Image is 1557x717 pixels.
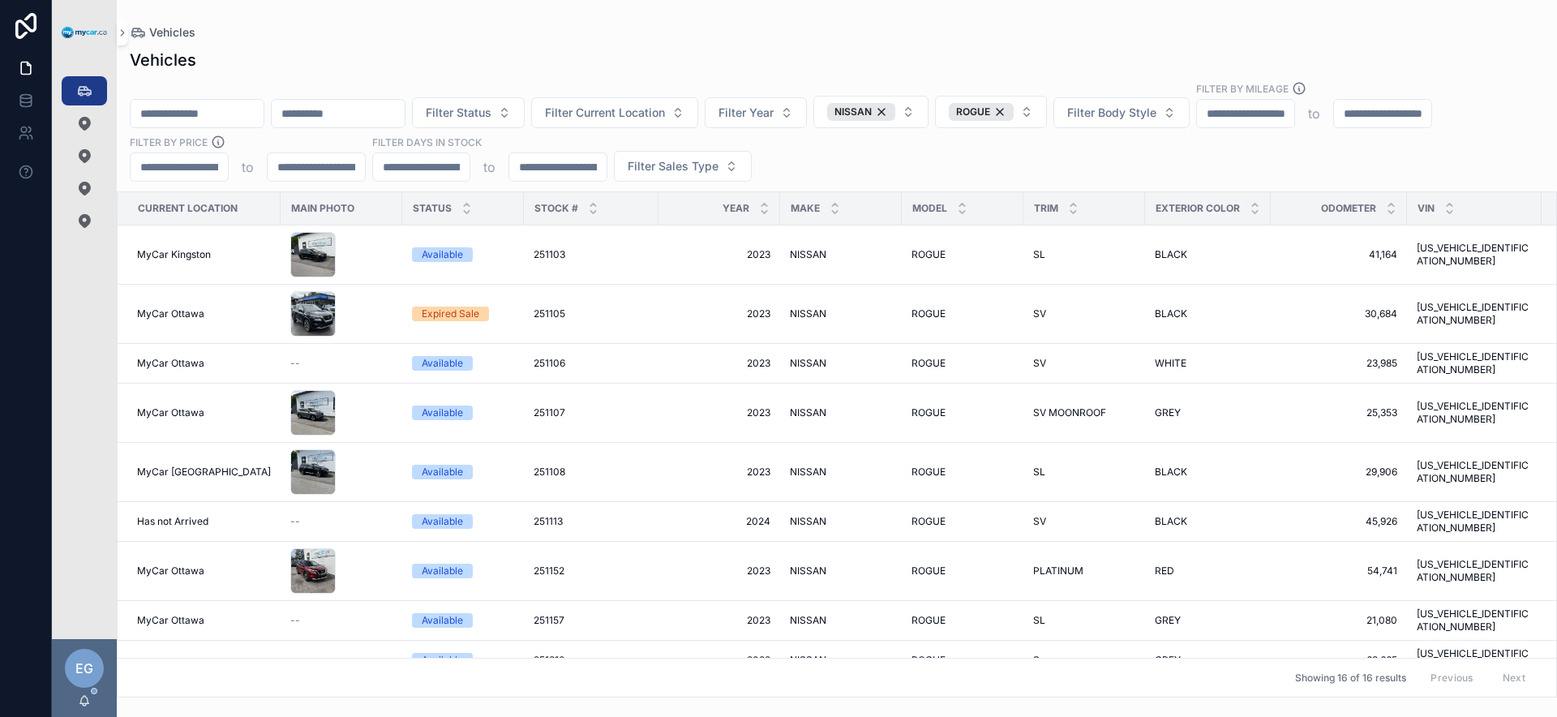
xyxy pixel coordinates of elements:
span: -- [290,515,300,528]
a: Available [412,653,514,668]
div: Available [422,653,463,668]
a: 251108 [534,466,649,479]
a: NISSAN [790,406,892,419]
span: 251152 [534,565,564,577]
span: 251210 [534,654,565,667]
a: SL [1033,466,1135,479]
a: NISSAN [790,466,892,479]
span: BLACK [1155,466,1187,479]
a: GREY [1155,406,1261,419]
a: MyCar Ottawa [137,565,271,577]
a: Available [412,406,514,420]
a: -- [290,654,392,667]
span: Main Photo [291,202,354,215]
a: SL [1033,614,1135,627]
span: GREY [1155,406,1181,419]
span: SL [1033,248,1045,261]
a: 54,741 [1280,565,1397,577]
span: 251107 [534,406,565,419]
span: Filter Sales Type [628,158,718,174]
a: ROGUE [911,614,1014,627]
span: Filter Year [718,105,774,121]
span: Vehicles [149,24,195,41]
a: 29,906 [1280,466,1397,479]
span: ROGUE [911,307,946,320]
a: NISSAN [790,654,892,667]
a: -- [137,654,271,667]
a: SV [1033,307,1135,320]
a: BLACK [1155,515,1261,528]
span: 251103 [534,248,565,261]
a: 251113 [534,515,649,528]
span: 25,353 [1280,406,1397,419]
span: MyCar Ottawa [137,357,204,370]
span: ROGUE [911,515,946,528]
button: Select Button [705,97,807,128]
span: NISSAN [834,105,872,118]
button: Select Button [1053,97,1190,128]
a: 41,164 [1280,248,1397,261]
a: 45,926 [1280,515,1397,528]
a: 30,684 [1280,307,1397,320]
span: NISSAN [790,357,826,370]
a: [US_VEHICLE_IDENTIFICATION_NUMBER] [1417,608,1532,633]
span: 251108 [534,466,565,479]
span: -- [137,654,147,667]
a: WHITE [1155,357,1261,370]
div: Available [422,356,463,371]
h1: Vehicles [130,49,196,71]
span: Filter Current Location [545,105,665,121]
span: Year [723,202,749,215]
a: ROGUE [911,357,1014,370]
a: 251210 [534,654,649,667]
span: GREY [1155,654,1181,667]
a: BLACK [1155,248,1261,261]
span: ROGUE [911,654,946,667]
p: to [242,157,254,177]
button: Select Button [935,96,1047,128]
a: 2024 [668,515,770,528]
span: Filter Status [426,105,491,121]
a: NISSAN [790,248,892,261]
span: 2023 [668,565,770,577]
a: MyCar Ottawa [137,307,271,320]
span: NISSAN [790,515,826,528]
span: 2023 [668,466,770,479]
a: [US_VEHICLE_IDENTIFICATION_NUMBER] [1417,647,1532,673]
a: BLACK [1155,307,1261,320]
span: Current Location [138,202,238,215]
span: Odometer [1321,202,1376,215]
a: S [1033,654,1135,667]
a: 2023 [668,406,770,419]
a: 2023 [668,248,770,261]
span: MyCar [GEOGRAPHIC_DATA] [137,466,271,479]
span: 251105 [534,307,565,320]
label: FILTER BY PRICE [130,135,208,149]
span: [US_VEHICLE_IDENTIFICATION_NUMBER] [1417,301,1532,327]
span: 21,080 [1280,614,1397,627]
a: 251157 [534,614,649,627]
span: ROGUE [911,466,946,479]
span: ROGUE [911,357,946,370]
a: 2023 [668,307,770,320]
a: -- [290,515,392,528]
a: -- [290,357,392,370]
a: NISSAN [790,515,892,528]
div: Available [422,613,463,628]
span: BLACK [1155,307,1187,320]
a: MyCar Ottawa [137,406,271,419]
div: Available [422,514,463,529]
div: Available [422,406,463,420]
a: [US_VEHICLE_IDENTIFICATION_NUMBER] [1417,242,1532,268]
span: EG [75,659,93,678]
span: 251157 [534,614,564,627]
span: WHITE [1155,357,1186,370]
a: Vehicles [130,24,195,41]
